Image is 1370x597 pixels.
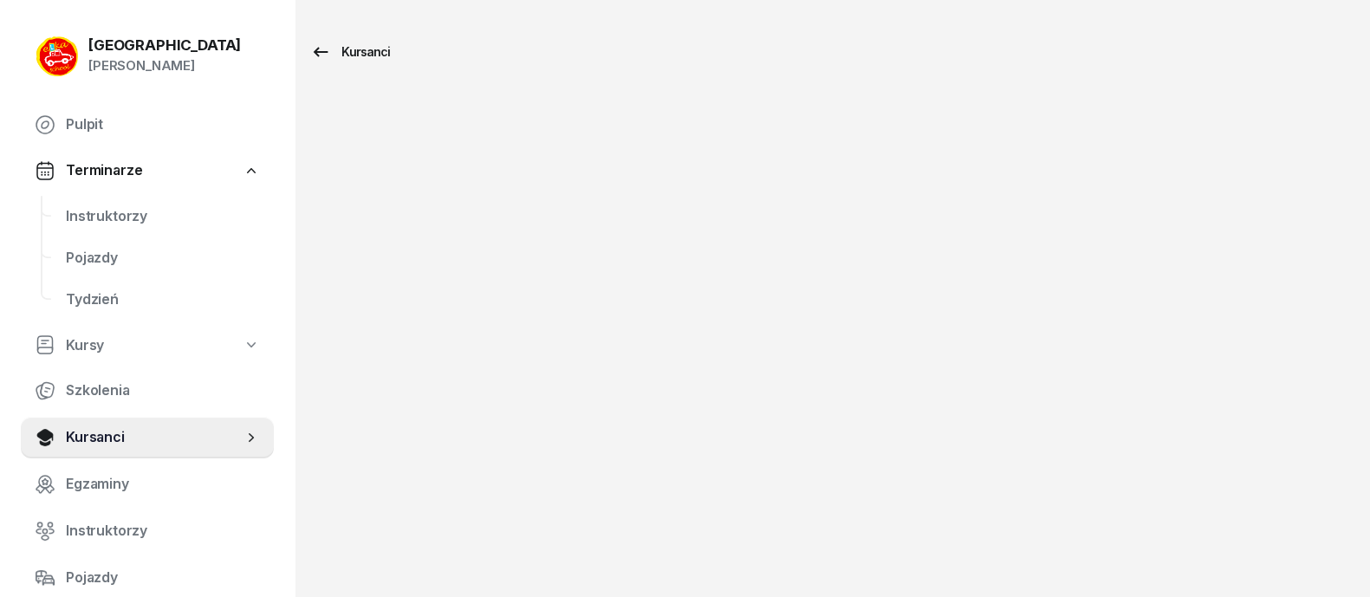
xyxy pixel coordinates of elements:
a: Terminarze [21,151,274,191]
div: [GEOGRAPHIC_DATA] [88,38,241,53]
a: Kursanci [21,417,274,458]
a: Kursanci [295,35,406,69]
span: Egzaminy [66,473,260,496]
span: Kursanci [66,426,243,449]
a: Pulpit [21,104,274,146]
span: Instruktorzy [66,205,260,228]
span: Tydzień [66,289,260,311]
span: Pulpit [66,114,260,136]
span: Instruktorzy [66,520,260,542]
a: Instruktorzy [21,510,274,552]
span: Kursy [66,334,104,357]
span: Terminarze [66,159,142,182]
span: Szkolenia [66,380,260,402]
span: Pojazdy [66,247,260,269]
span: Pojazdy [66,567,260,589]
div: [PERSON_NAME] [88,55,241,77]
a: Tydzień [52,279,274,321]
a: Kursy [21,326,274,366]
div: Kursanci [310,42,390,62]
a: Instruktorzy [52,196,274,237]
a: Egzaminy [21,464,274,505]
a: Pojazdy [52,237,274,279]
a: Szkolenia [21,370,274,412]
